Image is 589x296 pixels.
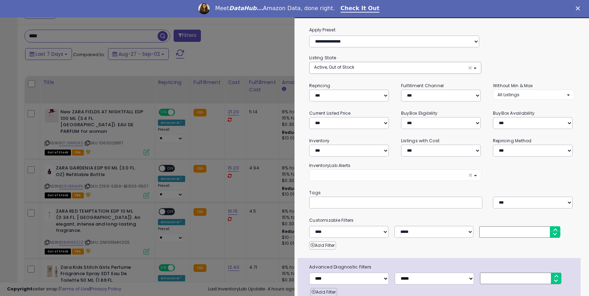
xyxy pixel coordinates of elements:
[309,241,336,250] button: Add Filter
[304,26,580,34] label: Apply Preset:
[468,64,472,71] span: ×
[304,263,581,271] span: Advanced Diagnostic Filters
[309,55,336,61] small: Listing State
[576,6,583,10] div: Close
[493,83,533,89] small: Without Min & Max
[215,5,335,12] div: Meet Amazon Data, done right.
[401,110,437,116] small: BuyBox Eligibility
[309,83,330,89] small: Repricing
[314,64,354,70] span: Active, Out of Stock
[341,5,380,13] a: Check It Out
[401,138,439,144] small: Listings with Cost
[493,110,535,116] small: BuyBox Availability
[309,169,481,181] button: ×
[198,3,210,14] img: Profile image for Georgie
[401,83,444,89] small: Fulfillment Channel
[468,172,473,179] span: ×
[309,110,350,116] small: Current Listed Price
[310,62,481,74] button: Active, Out of Stock ×
[493,138,532,144] small: Repricing Method
[304,217,580,224] small: Customizable Filters
[497,92,519,98] span: All Listings
[493,90,574,100] button: All Listings
[309,162,350,168] small: InventoryLab Alerts
[229,5,263,12] i: DataHub...
[309,138,329,144] small: Inventory
[304,189,580,197] small: Tags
